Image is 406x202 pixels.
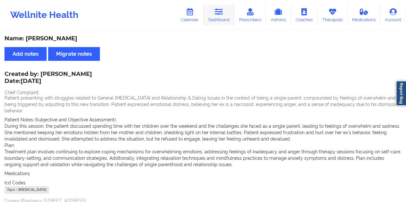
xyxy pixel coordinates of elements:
div: Created by: [PERSON_NAME] [4,71,92,85]
span: Chief Complaint: [4,90,39,95]
p: During this session, the patient discussed spending time with her children over the weekend and t... [4,123,402,142]
a: Dashboard [203,4,234,26]
a: Coaches [291,4,317,26]
a: Prescribers [234,4,266,26]
p: Patient presenting with struggles related to General [MEDICAL_DATA] and Relationship & Dating Iss... [4,95,402,114]
p: Treatment plan involves continuing to explore coping mechanisms for overwhelming emotions, addres... [4,149,402,168]
a: Report Bug [396,81,406,106]
div: Name: [PERSON_NAME] [4,35,402,42]
a: Therapists [317,4,347,26]
a: Medications [347,4,380,26]
span: Medications [4,171,30,176]
span: Plan: [4,143,15,148]
span: Icd Codes [4,180,26,185]
a: Admins [266,4,291,26]
button: Migrate notes [48,47,100,61]
a: Calendar [176,4,203,26]
a: Account [380,4,406,26]
button: Add notes [4,47,47,61]
span: Patient Notes (Subjective and Objective Assessment): [4,117,117,122]
p: Date: [DATE] [4,77,92,85]
div: F41.1 - [MEDICAL_DATA] [4,186,49,194]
